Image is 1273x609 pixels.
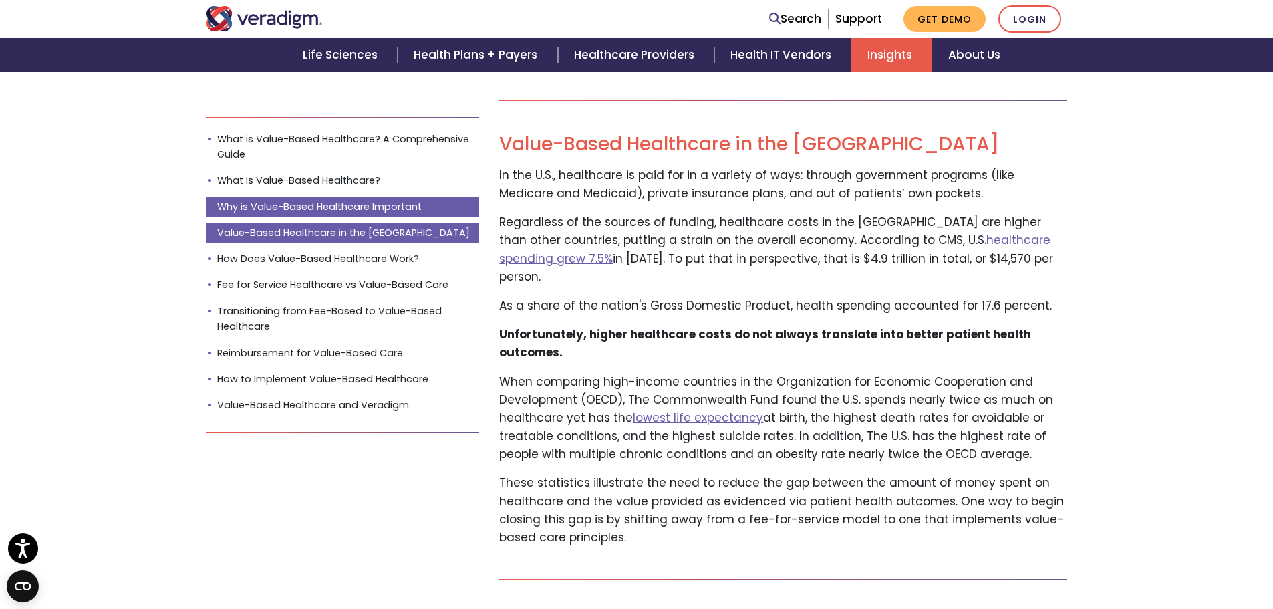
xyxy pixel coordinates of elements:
h2: Value-Based Healthcare in the [GEOGRAPHIC_DATA] [499,133,1067,156]
a: healthcare spending grew 7.5% [499,232,1050,266]
a: Healthcare Providers [558,38,714,72]
a: How Does Value-Based Healthcare Work? [206,249,480,269]
a: Life Sciences [287,38,398,72]
button: Open CMP widget [7,570,39,602]
a: Reimbursement for Value-Based Care [206,342,480,363]
img: Veradigm logo [206,6,323,31]
a: Get Demo [903,6,986,32]
a: Value-Based Healthcare in the [GEOGRAPHIC_DATA] [206,223,480,243]
a: What Is Value-Based Healthcare? [206,170,480,191]
a: Support [835,11,882,27]
a: Health Plans + Payers [398,38,557,72]
a: How to Implement Value-Based Healthcare [206,368,480,389]
a: Transitioning from Fee-Based to Value-Based Healthcare [206,301,480,337]
p: When comparing high-income countries in the Organization for Economic Cooperation and Development... [499,373,1067,464]
p: As a share of the nation's Gross Domestic Product, health spending accounted for 17.6 percent. [499,297,1067,315]
p: These statistics illustrate the need to reduce the gap between the amount of money spent on healt... [499,474,1067,547]
a: Login [998,5,1061,33]
p: In the U.S., healthcare is paid for in a variety of ways: through government programs (like Medic... [499,166,1067,203]
a: Value-Based Healthcare and Veradigm [206,395,480,416]
a: About Us [932,38,1016,72]
a: Health IT Vendors [714,38,851,72]
a: What is Value-Based Healthcare? A Comprehensive Guide [206,129,480,165]
p: Regardless of the sources of funding, healthcare costs in the [GEOGRAPHIC_DATA] are higher than o... [499,213,1067,286]
a: lowest life expectancy [633,410,763,426]
a: Search [769,10,821,28]
iframe: Drift Chat Widget [1016,513,1257,593]
b: Unfortunately, higher healthcare costs do not always translate into better patient health outcomes. [499,326,1031,360]
a: Fee for Service Healthcare vs Value-Based Care [206,275,480,295]
a: Why is Value-Based Healthcare Important [206,197,480,217]
a: Insights [851,38,932,72]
